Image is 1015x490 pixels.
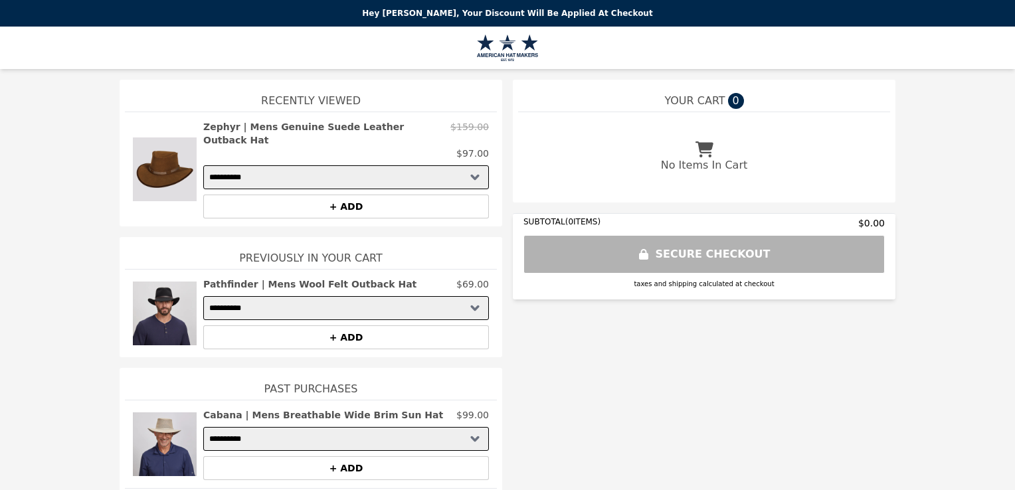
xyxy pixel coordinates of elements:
span: 0 [728,93,744,109]
select: Select a product variant [203,296,489,320]
h2: Zephyr | Mens Genuine Suede Leather Outback Hat [203,120,445,147]
button: + ADD [203,325,489,349]
p: Hey [PERSON_NAME], your discount will be applied at checkout [8,8,1007,19]
span: ( 0 ITEMS) [565,217,600,226]
p: $69.00 [456,278,489,291]
button: + ADD [203,456,489,480]
img: Cabana | Mens Breathable Wide Brim Sun Hat [133,408,197,480]
h2: Cabana | Mens Breathable Wide Brim Sun Hat [203,408,443,422]
h2: Pathfinder | Mens Wool Felt Outback Hat [203,278,416,291]
p: $99.00 [456,408,489,422]
img: Pathfinder | Mens Wool Felt Outback Hat [133,278,197,349]
h1: Previously In Your Cart [125,237,497,269]
span: YOUR CART [664,93,725,109]
img: Zephyr | Mens Genuine Suede Leather Outback Hat [133,120,197,218]
span: $0.00 [858,216,885,230]
img: Brand Logo [477,35,539,61]
span: SUBTOTAL [523,217,565,226]
button: + ADD [203,195,489,218]
select: Select a product variant [203,165,489,189]
p: $159.00 [450,120,489,147]
p: No Items In Cart [661,157,747,173]
h1: Recently Viewed [125,80,497,112]
h1: Past Purchases [125,368,497,400]
select: Select a product variant [203,427,489,451]
p: $97.00 [456,147,489,160]
div: taxes and shipping calculated at checkout [523,279,885,289]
